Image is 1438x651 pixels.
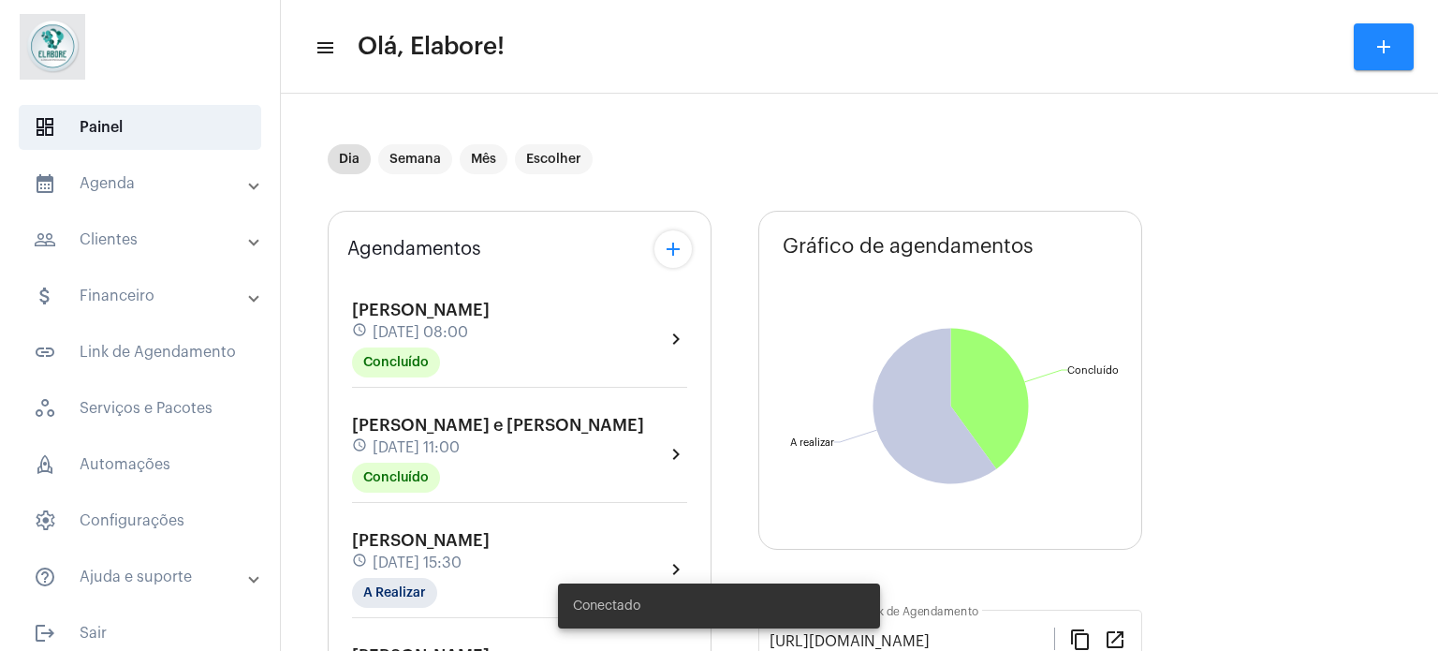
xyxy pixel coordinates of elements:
mat-chip: Mês [460,144,507,174]
mat-icon: sidenav icon [315,37,333,59]
span: Serviços e Pacotes [19,386,261,431]
mat-chip: Concluído [352,463,440,493]
span: sidenav icon [34,510,56,532]
mat-icon: add [662,238,684,260]
span: sidenav icon [34,116,56,139]
span: [DATE] 11:00 [373,439,460,456]
mat-icon: add [1372,36,1395,58]
span: Agendamentos [347,239,481,259]
mat-icon: chevron_right [665,558,687,581]
img: 4c6856f8-84c7-1050-da6c-cc5081a5dbaf.jpg [15,9,90,84]
mat-chip: Concluído [352,348,440,377]
span: [PERSON_NAME] e [PERSON_NAME] [352,417,644,434]
span: [DATE] 08:00 [373,324,468,341]
span: Automações [19,442,261,487]
mat-expansion-panel-header: sidenav iconClientes [11,217,280,262]
span: Configurações [19,498,261,543]
mat-icon: chevron_right [665,328,687,350]
mat-expansion-panel-header: sidenav iconAgenda [11,161,280,206]
mat-icon: sidenav icon [34,172,56,195]
text: Concluído [1067,365,1119,376]
span: Painel [19,105,261,150]
mat-panel-title: Clientes [34,229,250,251]
span: Conectado [573,597,640,615]
span: [DATE] 15:30 [373,555,462,571]
mat-chip: Dia [328,144,371,174]
mat-expansion-panel-header: sidenav iconFinanceiro [11,274,280,318]
mat-chip: Escolher [515,144,593,174]
span: Link de Agendamento [19,330,261,375]
mat-icon: schedule [352,437,369,458]
span: [PERSON_NAME] [352,532,490,549]
mat-chip: A Realizar [352,578,437,608]
mat-icon: sidenav icon [34,285,56,307]
mat-icon: sidenav icon [34,622,56,644]
span: sidenav icon [34,397,56,420]
mat-icon: schedule [352,553,369,573]
mat-icon: sidenav icon [34,229,56,251]
mat-icon: chevron_right [665,443,687,466]
span: sidenav icon [34,453,56,476]
mat-expansion-panel-header: sidenav iconAjuda e suporte [11,555,280,599]
text: A realizar [790,437,834,448]
span: Olá, Elabore! [358,32,505,62]
mat-icon: sidenav icon [34,341,56,363]
span: [PERSON_NAME] [352,302,490,318]
mat-chip: Semana [378,144,452,174]
mat-icon: sidenav icon [34,566,56,588]
span: Gráfico de agendamentos [783,235,1034,258]
input: Link [770,633,1054,650]
mat-panel-title: Ajuda e suporte [34,566,250,588]
mat-icon: open_in_new [1104,628,1126,650]
mat-panel-title: Agenda [34,172,250,195]
mat-panel-title: Financeiro [34,285,250,307]
mat-icon: content_copy [1069,628,1092,650]
mat-icon: schedule [352,322,369,343]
